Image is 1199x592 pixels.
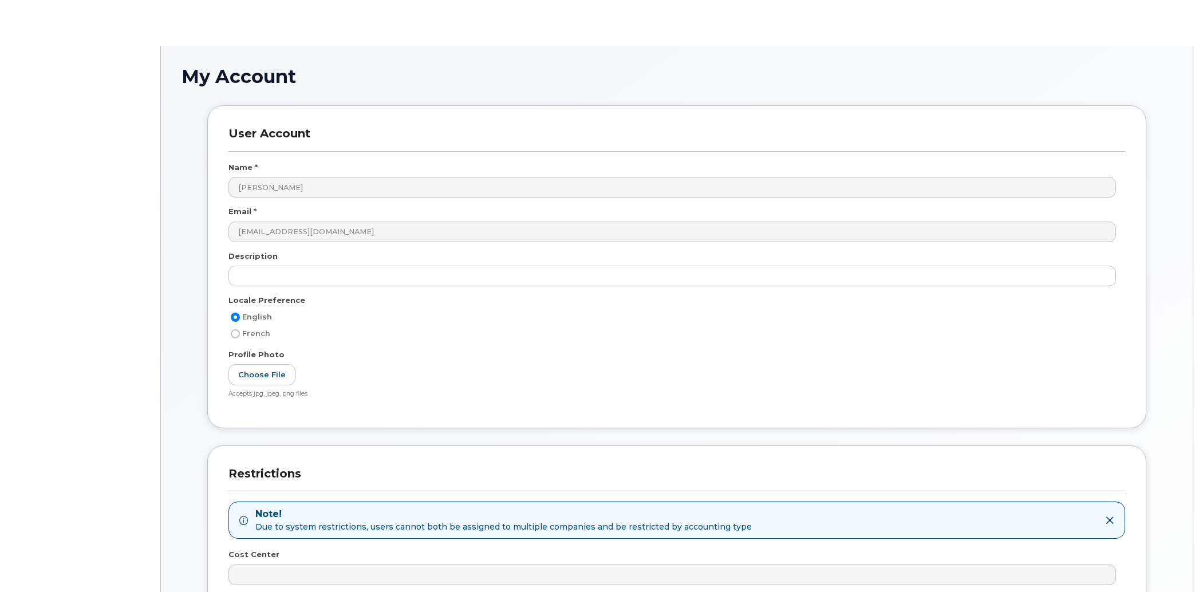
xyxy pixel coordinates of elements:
[242,313,272,321] span: English
[228,127,1125,151] h3: User Account
[231,313,240,322] input: English
[228,251,278,262] label: Description
[228,467,1125,491] h3: Restrictions
[242,329,270,338] span: French
[228,390,1116,398] div: Accepts jpg, jpeg, png files
[228,295,305,306] label: Locale Preference
[255,508,752,521] strong: Note!
[228,364,295,385] label: Choose File
[182,66,1172,86] h1: My Account
[255,521,752,532] span: Due to system restrictions, users cannot both be assigned to multiple companies and be restricted...
[228,162,258,173] label: Name *
[228,349,285,360] label: Profile Photo
[228,549,279,560] label: Cost Center
[228,206,257,217] label: Email *
[231,329,240,338] input: French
